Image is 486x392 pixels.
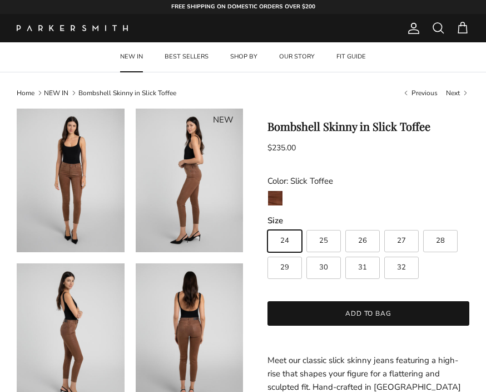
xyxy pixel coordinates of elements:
[269,42,325,72] a: OUR STORY
[358,237,367,244] span: 26
[411,89,438,97] span: Previous
[110,42,153,72] a: NEW IN
[220,42,267,72] a: SHOP BY
[397,264,406,271] span: 32
[326,42,376,72] a: FIT GUIDE
[358,264,367,271] span: 31
[280,264,289,271] span: 29
[267,120,469,133] h1: Bombshell Skinny in Slick Toffee
[267,174,469,188] div: Color: Slick Toffee
[267,301,469,326] button: Add to bag
[446,89,460,97] span: Next
[267,215,283,227] legend: Size
[17,25,128,31] img: Parker Smith
[402,88,438,97] a: Previous
[280,237,289,244] span: 24
[171,3,315,11] strong: FREE SHIPPING ON DOMESTIC ORDERS OVER $200
[267,143,296,153] span: $235.00
[155,42,219,72] a: BEST SELLERS
[446,88,469,97] a: Next
[403,22,420,35] a: Account
[268,191,282,205] img: Slick Toffee
[44,89,68,97] a: NEW IN
[267,190,283,209] a: Slick Toffee
[17,88,469,97] nav: Breadcrumbs
[397,237,406,244] span: 27
[436,237,445,244] span: 28
[319,264,328,271] span: 30
[319,237,328,244] span: 25
[17,89,34,97] a: Home
[78,89,176,97] a: Bombshell Skinny in Slick Toffee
